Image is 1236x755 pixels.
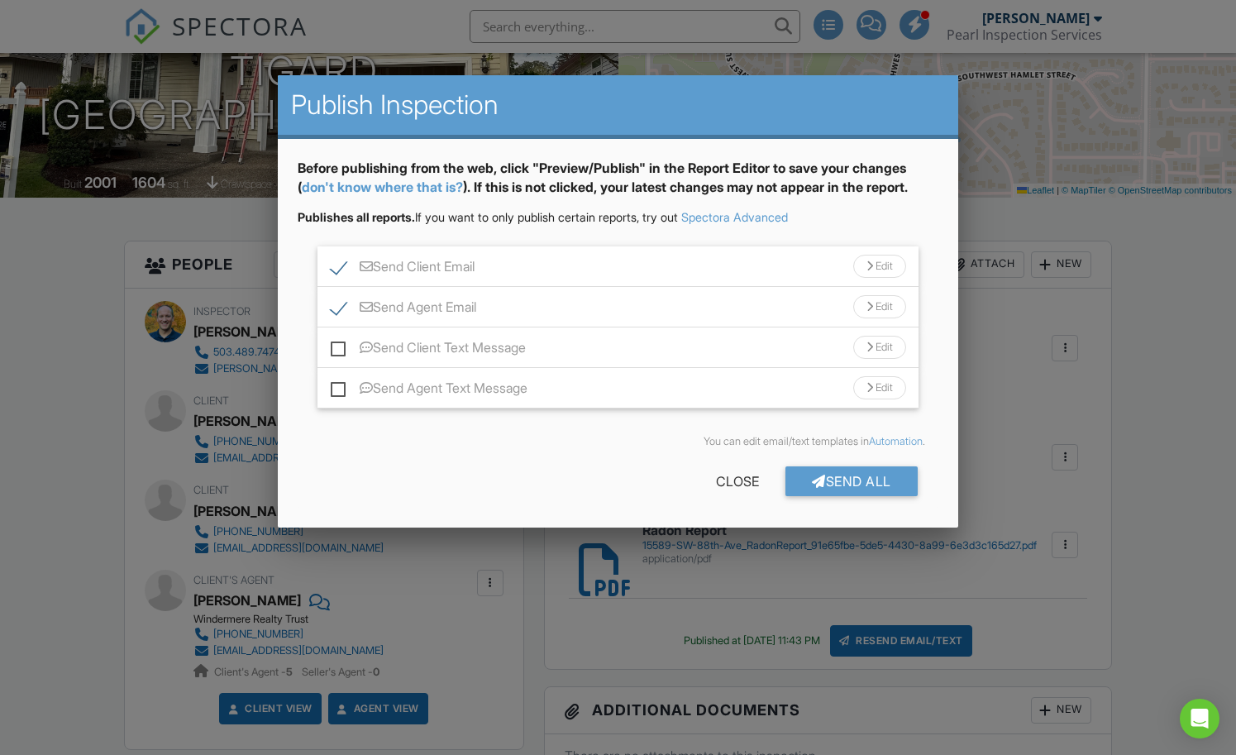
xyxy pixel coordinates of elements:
[681,210,788,224] a: Spectora Advanced
[331,340,526,361] label: Send Client Text Message
[331,299,476,320] label: Send Agent Email
[853,336,906,359] div: Edit
[331,259,475,280] label: Send Client Email
[853,255,906,278] div: Edit
[311,435,924,448] div: You can edit email/text templates in .
[690,466,785,496] div: Close
[331,380,527,401] label: Send Agent Text Message
[291,88,944,122] h2: Publish Inspection
[785,466,918,496] div: Send All
[853,295,906,318] div: Edit
[853,376,906,399] div: Edit
[298,210,678,224] span: If you want to only publish certain reports, try out
[298,159,938,209] div: Before publishing from the web, click "Preview/Publish" in the Report Editor to save your changes...
[298,210,415,224] strong: Publishes all reports.
[869,435,923,447] a: Automation
[1180,699,1219,738] div: Open Intercom Messenger
[302,179,463,195] a: don't know where that is?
